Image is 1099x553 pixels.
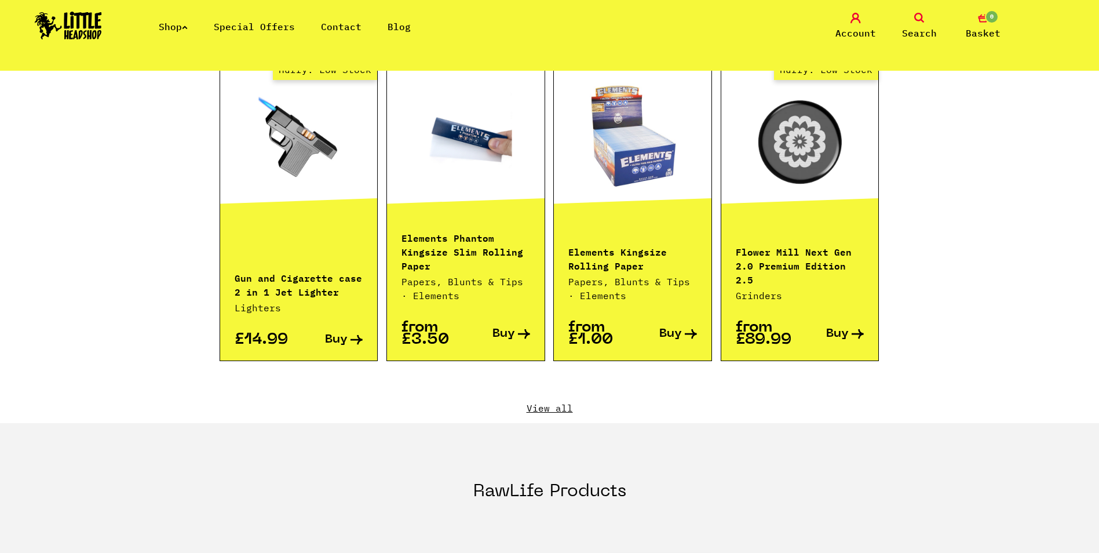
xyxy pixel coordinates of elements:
span: Buy [659,328,682,340]
p: from £1.00 [568,322,633,346]
h2: RawLife Products [473,481,626,529]
p: Papers, Blunts & Tips · Elements [401,275,530,303]
span: Buy [492,328,515,340]
a: Buy [800,322,864,346]
span: Buy [325,334,348,346]
a: Blog [388,21,411,32]
a: View all [220,402,880,414]
p: from £3.50 [401,322,466,346]
a: Search [890,13,948,40]
span: Search [902,26,937,40]
p: Gun and Cigarette case 2 in 1 Jet Lighter [235,270,363,298]
a: Buy [298,334,363,346]
p: Papers, Blunts & Tips · Elements [568,275,697,303]
span: 0 [985,10,999,24]
p: Elements Phantom Kingsize Slim Rolling Paper [401,230,530,272]
a: Buy [633,322,697,346]
a: Shop [159,21,188,32]
p: Flower Mill Next Gen 2.0 Premium Edition 2.5 [736,244,864,286]
span: Basket [966,26,1001,40]
a: Hurry! Low Stock [220,79,378,195]
a: Buy [466,322,530,346]
a: Special Offers [214,21,295,32]
p: Elements Kingsize Rolling Paper [568,244,697,272]
span: Account [835,26,876,40]
a: 0 Basket [954,13,1012,40]
p: £14.99 [235,334,299,346]
a: Hurry! Low Stock [721,79,879,195]
span: Buy [826,328,849,340]
img: Little Head Shop Logo [35,12,102,39]
p: Lighters [235,301,363,315]
p: from £89.99 [736,322,800,346]
a: Contact [321,21,362,32]
p: Grinders [736,289,864,303]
